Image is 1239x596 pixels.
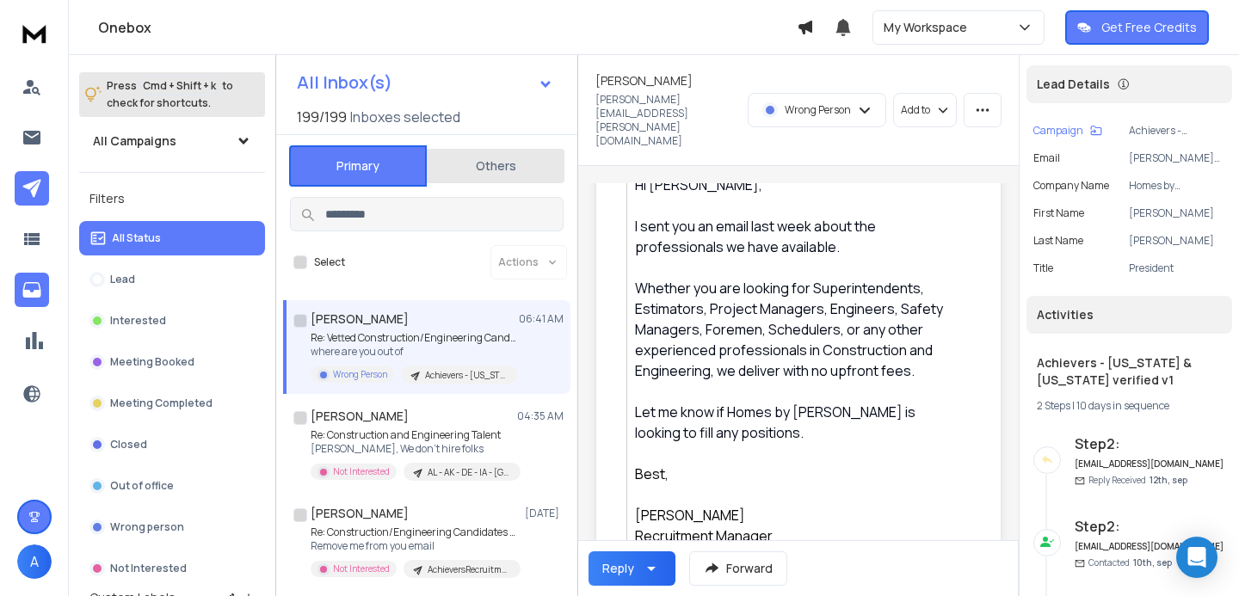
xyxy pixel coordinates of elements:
[1033,151,1060,165] p: Email
[311,539,517,553] p: Remove me from you email
[350,107,460,127] h3: Inboxes selected
[1065,10,1209,45] button: Get Free Credits
[884,19,974,36] p: My Workspace
[1176,537,1217,578] div: Open Intercom Messenger
[635,506,745,525] span: [PERSON_NAME]
[1033,124,1083,138] p: Campaign
[110,479,174,493] p: Out of office
[110,314,166,328] p: Interested
[314,255,345,269] label: Select
[1075,516,1225,537] h6: Step 2 :
[1088,474,1187,487] p: Reply Received
[311,428,517,442] p: Re: Construction and Engineering Talent
[311,310,409,328] h1: [PERSON_NAME]
[428,563,510,576] p: AchieversRecruitment-[GEOGRAPHIC_DATA]- [GEOGRAPHIC_DATA]-
[311,525,517,539] p: Re: Construction/Engineering Candidates Available
[635,464,669,483] span: Best,
[79,469,265,503] button: Out of office
[635,216,963,257] div: I sent you an email last week about the professionals we have available.
[79,510,265,544] button: Wrong person
[428,466,510,479] p: AL - AK - DE - IA - [GEOGRAPHIC_DATA] - [GEOGRAPHIC_DATA] - ME- [GEOGRAPHIC_DATA] - [GEOGRAPHIC_D...
[901,103,930,117] p: Add to
[311,408,409,425] h1: [PERSON_NAME]
[289,145,427,187] button: Primary
[140,76,219,95] span: Cmd + Shift + k
[1101,19,1197,36] p: Get Free Credits
[79,386,265,421] button: Meeting Completed
[311,442,517,456] p: [PERSON_NAME], We don’t hire folks
[1026,296,1232,334] div: Activities
[635,278,963,381] div: Whether you are looking for Superintendents, Estimators, Project Managers, Engineers, Safety Mana...
[17,544,52,579] button: A
[425,369,508,382] p: Achievers - [US_STATE] & [US_STATE] verified v1
[1088,556,1172,569] p: Contacted
[1033,206,1084,220] p: First Name
[333,368,387,381] p: Wrong Person
[110,520,184,534] p: Wrong person
[110,562,187,575] p: Not Interested
[517,409,564,423] p: 04:35 AM
[519,312,564,326] p: 06:41 AM
[1033,124,1102,138] button: Campaign
[98,17,797,38] h1: Onebox
[283,65,567,100] button: All Inbox(s)
[79,221,265,255] button: All Status
[110,273,135,286] p: Lead
[112,231,161,245] p: All Status
[1150,474,1187,486] span: 12th, sep
[110,396,213,410] p: Meeting Completed
[785,103,851,117] p: Wrong Person
[79,187,265,211] h3: Filters
[635,526,773,545] span: Recruitment Manager
[311,345,517,359] p: where are you out of
[297,74,392,91] h1: All Inbox(s)
[1129,179,1225,193] p: Homes by [PERSON_NAME]
[79,262,265,297] button: Lead
[79,304,265,338] button: Interested
[17,17,52,49] img: logo
[1075,433,1225,454] h6: Step 2 :
[1075,540,1225,553] h6: [EMAIL_ADDRESS][DOMAIN_NAME]
[1037,354,1222,389] h1: Achievers - [US_STATE] & [US_STATE] verified v1
[1129,124,1225,138] p: Achievers - [US_STATE] & [US_STATE] verified v1
[79,124,265,158] button: All Campaigns
[1033,179,1109,193] p: Company Name
[1033,234,1083,248] p: Last Name
[602,560,634,577] div: Reply
[1129,261,1225,275] p: President
[107,77,233,112] p: Press to check for shortcuts.
[1037,399,1222,413] div: |
[635,175,963,195] div: Hi [PERSON_NAME],
[1075,458,1225,470] h6: [EMAIL_ADDRESS][DOMAIN_NAME]
[589,551,675,586] button: Reply
[79,551,265,586] button: Not Interested
[79,345,265,379] button: Meeting Booked
[311,505,409,522] h1: [PERSON_NAME]
[333,562,390,575] p: Not Interested
[1129,151,1225,165] p: [PERSON_NAME][EMAIL_ADDRESS][PERSON_NAME][DOMAIN_NAME]
[297,107,347,127] span: 199 / 199
[110,355,194,369] p: Meeting Booked
[333,465,390,478] p: Not Interested
[1033,261,1053,275] p: title
[1129,234,1225,248] p: [PERSON_NAME]
[79,427,265,462] button: Closed
[1129,206,1225,220] p: [PERSON_NAME]
[1037,76,1110,93] p: Lead Details
[525,507,564,520] p: [DATE]
[1133,556,1172,568] span: 10th, sep
[110,438,147,452] p: Closed
[1076,398,1169,413] span: 10 days in sequence
[427,147,564,185] button: Others
[311,331,517,345] p: Re: Vetted Construction/Engineering Candidates Available
[689,551,787,586] button: Forward
[93,132,176,150] h1: All Campaigns
[595,93,737,148] p: [PERSON_NAME][EMAIL_ADDRESS][PERSON_NAME][DOMAIN_NAME]
[635,402,963,443] div: Let me know if Homes by [PERSON_NAME] is looking to fill any positions.
[595,72,693,89] h1: [PERSON_NAME]
[1037,398,1070,413] span: 2 Steps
